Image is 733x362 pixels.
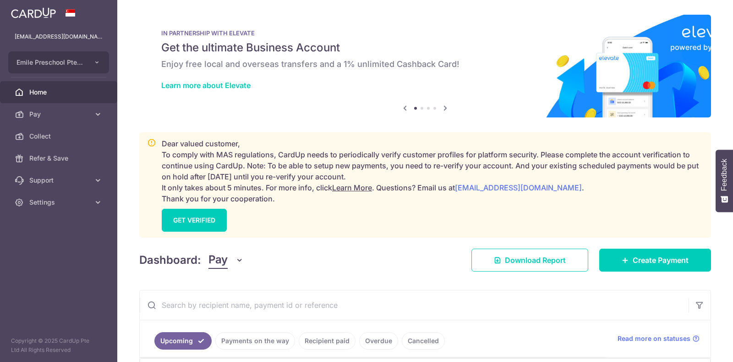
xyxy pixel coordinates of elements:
a: Download Report [471,249,588,272]
span: Download Report [505,255,566,266]
span: Create Payment [633,255,689,266]
a: Recipient paid [299,332,356,350]
h4: Dashboard: [139,252,201,268]
a: Cancelled [402,332,445,350]
a: GET VERIFIED [162,209,227,232]
a: Learn more about Elevate [161,81,251,90]
button: Feedback - Show survey [716,150,733,212]
span: Support [29,176,90,185]
p: IN PARTNERSHIP WITH ELEVATE [161,29,689,37]
span: Settings [29,198,90,207]
span: Refer & Save [29,154,90,163]
button: Pay [208,251,244,269]
span: Collect [29,132,90,141]
span: Pay [208,251,228,269]
p: [EMAIL_ADDRESS][DOMAIN_NAME] [15,32,103,41]
span: Feedback [720,159,728,191]
a: Learn More [332,183,372,192]
span: Home [29,88,90,97]
a: Read more on statuses [618,334,700,343]
a: [EMAIL_ADDRESS][DOMAIN_NAME] [455,183,582,192]
h6: Enjoy free local and overseas transfers and a 1% unlimited Cashback Card! [161,59,689,70]
span: Pay [29,110,90,119]
a: Upcoming [154,332,212,350]
img: Renovation banner [139,15,711,117]
span: Read more on statuses [618,334,690,343]
h5: Get the ultimate Business Account [161,40,689,55]
p: Dear valued customer, To comply with MAS regulations, CardUp needs to periodically verify custome... [162,138,703,204]
a: Create Payment [599,249,711,272]
a: Payments on the way [215,332,295,350]
input: Search by recipient name, payment id or reference [140,290,689,320]
a: Overdue [359,332,398,350]
span: Emile Preschool Pte. Ltd. [16,58,84,67]
button: Emile Preschool Pte. Ltd. [8,51,109,73]
img: CardUp [11,7,56,18]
